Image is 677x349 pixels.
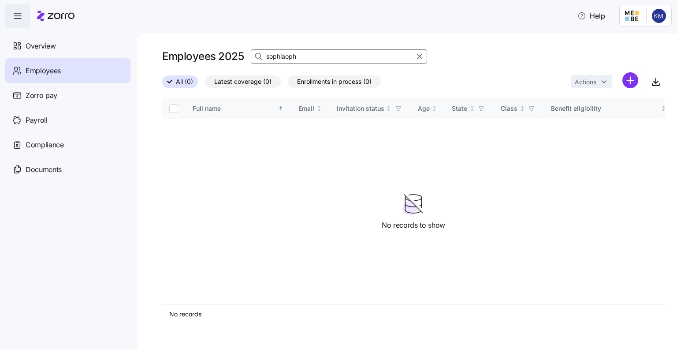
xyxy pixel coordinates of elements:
[169,310,658,319] div: No records
[176,76,193,87] span: All (0)
[214,76,272,87] span: Latest coverage (0)
[519,105,525,112] div: Not sorted
[431,105,437,112] div: Not sorted
[251,49,427,64] input: Search Employees
[494,98,544,119] th: ClassNot sorted
[501,104,517,113] div: Class
[577,11,605,21] span: Help
[186,98,291,119] th: Full nameSorted ascending
[660,105,666,112] div: Not sorted
[5,83,130,108] a: Zorro pay
[26,164,62,175] span: Documents
[169,104,178,113] input: Select all records
[5,58,130,83] a: Employees
[551,104,658,113] div: Benefit eligibility
[316,105,322,112] div: Not sorted
[570,7,612,25] button: Help
[386,105,392,112] div: Not sorted
[278,105,284,112] div: Sorted ascending
[625,11,639,21] img: Employer logo
[452,104,467,113] div: State
[26,90,57,101] span: Zorro pay
[5,132,130,157] a: Compliance
[193,104,276,113] div: Full name
[571,75,612,88] button: Actions
[291,98,330,119] th: EmailNot sorted
[5,108,130,132] a: Payroll
[411,98,445,119] th: AgeNot sorted
[26,115,48,126] span: Payroll
[575,79,596,85] span: Actions
[26,65,61,76] span: Employees
[382,220,445,231] span: No records to show
[418,104,430,113] div: Age
[26,139,64,150] span: Compliance
[330,98,411,119] th: Invitation statusNot sorted
[445,98,494,119] th: StateNot sorted
[337,104,384,113] div: Invitation status
[162,49,244,63] h1: Employees 2025
[5,34,130,58] a: Overview
[622,72,638,88] svg: add icon
[297,76,372,87] span: Enrollments in process (0)
[298,104,314,113] div: Email
[652,9,666,23] img: 44b41f1a780d076a4ae4ca23ad64d4f0
[5,157,130,182] a: Documents
[469,105,475,112] div: Not sorted
[26,41,56,52] span: Overview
